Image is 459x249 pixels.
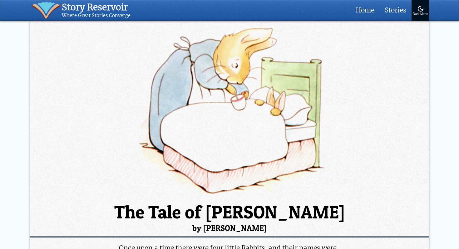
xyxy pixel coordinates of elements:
div: Dark Mode [413,12,428,16]
h1: The Tale of [PERSON_NAME] [30,203,429,232]
img: Peter Rabbit Read Online. [30,23,429,198]
img: icon of book with waver spilling out. [32,2,61,19]
div: Story Reservoir [62,2,131,13]
div: Where Great Stories Converge [62,13,131,19]
img: Turn On Dark Mode [417,5,424,12]
small: by [PERSON_NAME] [30,224,429,232]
